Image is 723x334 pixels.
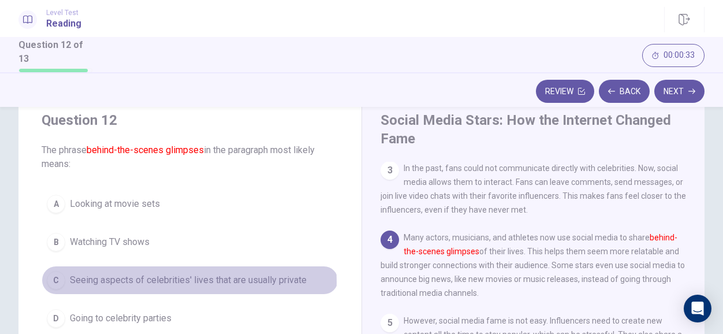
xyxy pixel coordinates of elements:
span: Many actors, musicians, and athletes now use social media to share of their lives. This helps the... [381,233,685,298]
div: 4 [381,231,399,249]
span: Looking at movie sets [70,197,160,211]
button: Review [536,80,594,103]
span: Going to celebrity parties [70,311,172,325]
div: C [47,271,65,290]
h1: Question 12 of 13 [18,38,92,66]
button: BWatching TV shows [42,228,338,257]
h1: Reading [46,17,81,31]
span: 00:00:33 [664,51,695,60]
div: 3 [381,161,399,180]
button: CSeeing aspects of celebrities' lives that are usually private [42,266,338,295]
button: Back [599,80,650,103]
span: Seeing aspects of celebrities' lives that are usually private [70,273,307,287]
button: Next [654,80,705,103]
h4: Social Media Stars: How the Internet Changed Fame [381,111,683,148]
div: A [47,195,65,213]
font: behind-the-scenes glimpses [404,233,677,256]
span: The phrase in the paragraph most likely means: [42,143,338,171]
span: Level Test [46,9,81,17]
div: 5 [381,314,399,332]
span: Watching TV shows [70,235,150,249]
font: behind-the-scenes glimpses [87,144,204,155]
button: ALooking at movie sets [42,190,338,218]
div: B [47,233,65,251]
div: Open Intercom Messenger [684,295,711,322]
button: DGoing to celebrity parties [42,304,338,333]
div: D [47,309,65,328]
span: In the past, fans could not communicate directly with celebrities. Now, social media allows them ... [381,164,686,214]
h4: Question 12 [42,111,338,129]
button: 00:00:33 [642,44,705,67]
